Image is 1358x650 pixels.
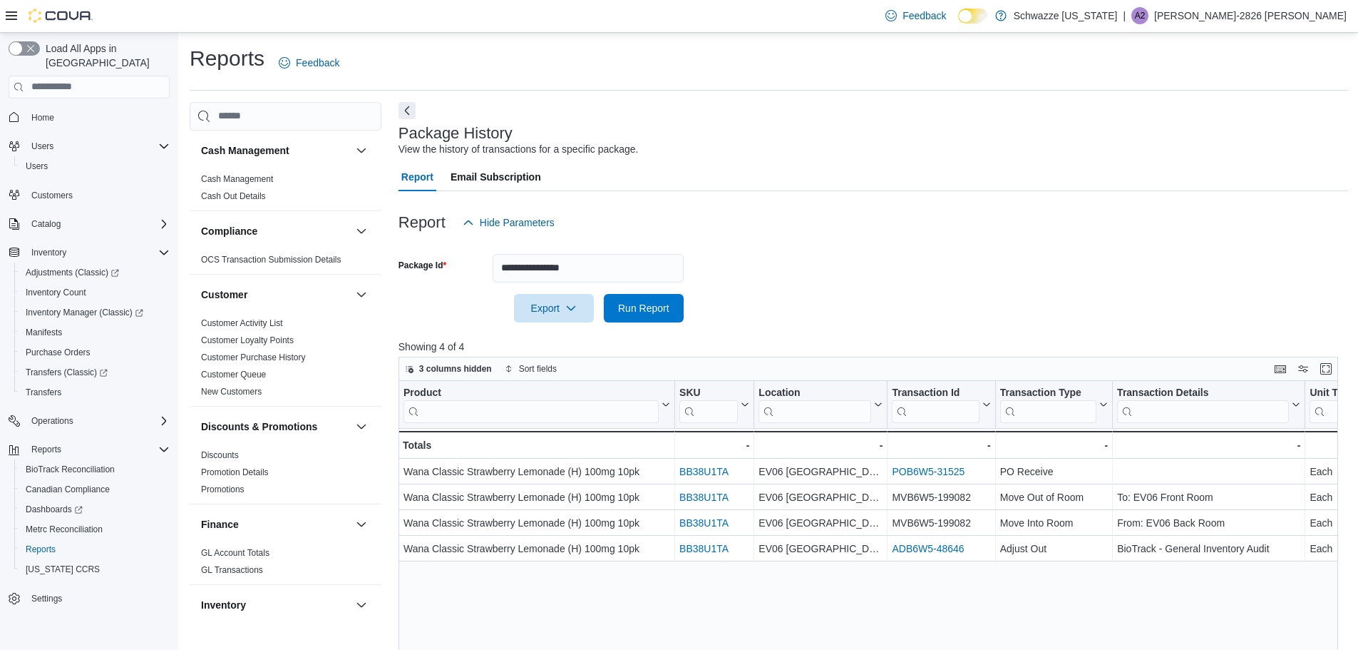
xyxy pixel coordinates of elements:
[201,467,269,477] a: Promotion Details
[26,412,79,430] button: Operations
[26,287,86,298] span: Inventory Count
[26,441,67,458] button: Reports
[20,324,170,341] span: Manifests
[31,247,66,258] span: Inventory
[1123,7,1126,24] p: |
[31,190,73,201] span: Customers
[892,514,990,532] div: MVB6W5-199082
[419,363,492,375] span: 3 columns hidden
[201,386,262,397] span: New Customers
[201,255,341,265] a: OCS Transaction Submission Details
[519,363,557,375] span: Sort fields
[190,251,381,274] div: Compliance
[26,524,103,535] span: Metrc Reconciliation
[31,415,73,427] span: Operations
[999,437,1107,454] div: -
[26,267,119,278] span: Adjustments (Classic)
[679,517,729,529] a: BB38U1TA
[398,142,639,157] div: View the history of transactions for a specific package.
[201,548,269,558] a: GL Account Totals
[892,489,990,506] div: MVB6W5-199082
[14,559,175,579] button: [US_STATE] CCRS
[1272,360,1289,377] button: Keyboard shortcuts
[1295,360,1312,377] button: Display options
[201,191,266,202] span: Cash Out Details
[190,315,381,406] div: Customer
[31,112,54,123] span: Home
[758,386,871,422] div: Location
[892,386,979,422] div: Transaction Id URL
[451,163,541,191] span: Email Subscription
[1117,514,1300,532] div: From: EV06 Back Room
[31,444,61,455] span: Reports
[201,370,266,380] a: Customer Queue
[999,386,1096,400] div: Transaction Type
[201,484,245,494] a: Promotions
[403,540,670,557] div: Wana Classic Strawberry Lemonade (H) 100mg 10pk
[398,340,1348,354] p: Showing 4 of 4
[3,136,175,156] button: Users
[20,264,125,281] a: Adjustments (Classic)
[1117,386,1300,422] button: Transaction Details
[403,463,670,480] div: Wana Classic Strawberry Lemonade (H) 100mg 10pk
[14,323,175,342] button: Manifests
[398,125,513,142] h3: Package History
[14,283,175,303] button: Inventory Count
[201,288,247,302] h3: Customer
[20,384,67,401] a: Transfers
[403,514,670,532] div: Wana Classic Strawberry Lemonade (H) 100mg 10pk
[1117,437,1300,454] div: -
[201,318,283,328] a: Customer Activity List
[758,540,883,557] div: EV06 [GEOGRAPHIC_DATA]
[190,447,381,504] div: Discounts & Promotions
[26,441,170,458] span: Reports
[457,208,560,237] button: Hide Parameters
[1131,7,1148,24] div: Angelica-2826 Carabajal
[1117,540,1300,557] div: BioTrack - General Inventory Audit
[201,450,239,461] span: Discounts
[201,598,350,612] button: Inventory
[403,386,659,400] div: Product
[273,49,345,77] a: Feedback
[679,386,738,400] div: SKU
[14,362,175,382] a: Transfers (Classic)
[20,158,53,175] a: Users
[758,489,883,506] div: EV06 [GEOGRAPHIC_DATA]
[3,185,175,205] button: Customers
[20,561,106,578] a: [US_STATE] CCRS
[1000,463,1108,480] div: PO Receive
[26,138,59,155] button: Users
[26,367,108,378] span: Transfers (Classic)
[201,517,239,532] h3: Finance
[201,335,294,345] a: Customer Loyalty Points
[201,352,306,362] a: Customer Purchase History
[20,521,108,538] a: Metrc Reconciliation
[14,479,175,499] button: Canadian Compliance
[201,420,350,434] button: Discounts & Promotions
[514,294,594,323] button: Export
[14,499,175,519] a: Dashboards
[3,588,175,609] button: Settings
[14,156,175,176] button: Users
[398,102,416,119] button: Next
[14,263,175,283] a: Adjustments (Classic)
[892,543,964,554] a: ADB6W5-48646
[201,450,239,460] a: Discounts
[26,589,170,607] span: Settings
[353,223,370,240] button: Compliance
[679,492,729,503] a: BB38U1TA
[20,158,170,175] span: Users
[3,107,175,128] button: Home
[201,547,269,559] span: GL Account Totals
[499,360,562,377] button: Sort fields
[353,596,370,614] button: Inventory
[523,294,585,323] span: Export
[14,539,175,559] button: Reports
[26,186,170,204] span: Customers
[201,420,317,434] h3: Discounts & Promotions
[758,386,871,400] div: Location
[679,386,738,422] div: SKU URL
[40,41,170,70] span: Load All Apps in [GEOGRAPHIC_DATA]
[26,215,66,233] button: Catalog
[26,109,60,126] a: Home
